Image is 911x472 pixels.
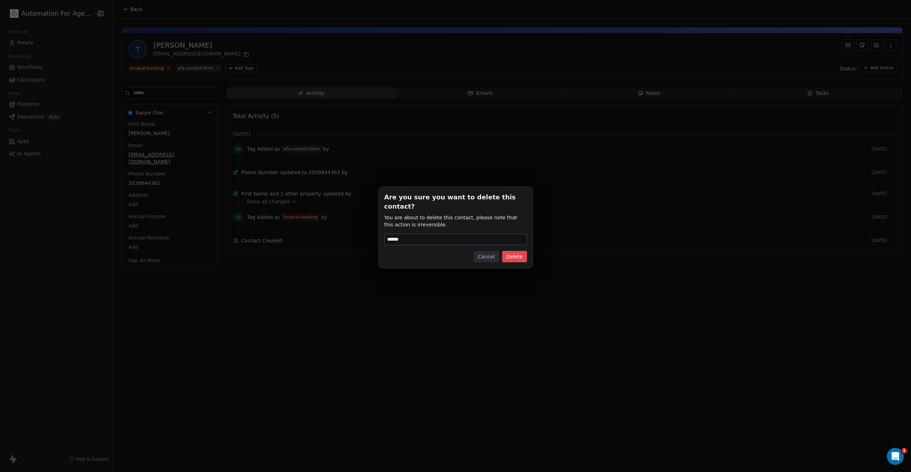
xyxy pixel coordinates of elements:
iframe: Intercom live chat [887,448,904,465]
span: Are you sure you want to delete this contact? [384,193,527,211]
button: Cancel [474,251,499,262]
span: 1 [901,448,907,454]
button: Delete [502,251,527,262]
span: You are about to delete this contact, please note that this action is irreversible. [384,214,527,228]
